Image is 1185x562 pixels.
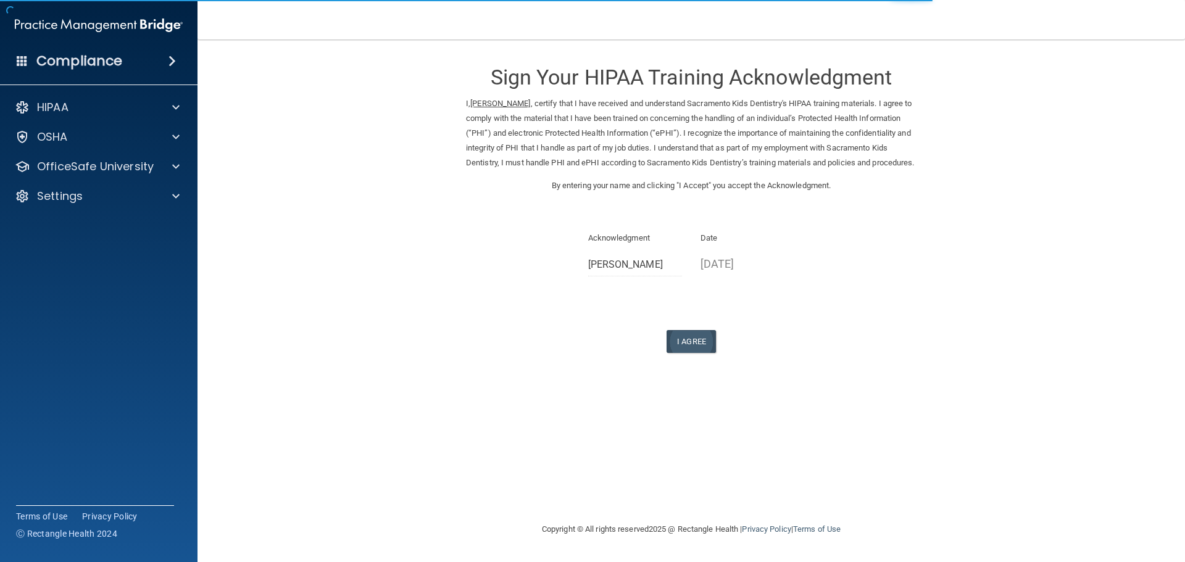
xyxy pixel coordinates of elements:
[15,100,180,115] a: HIPAA
[37,189,83,204] p: Settings
[667,330,716,353] button: I Agree
[701,231,795,246] p: Date
[742,524,791,534] a: Privacy Policy
[37,159,154,174] p: OfficeSafe University
[82,510,138,523] a: Privacy Policy
[15,13,183,38] img: PMB logo
[37,100,69,115] p: HIPAA
[16,510,67,523] a: Terms of Use
[466,510,917,549] div: Copyright © All rights reserved 2025 @ Rectangle Health | |
[470,99,530,108] ins: [PERSON_NAME]
[15,159,180,174] a: OfficeSafe University
[588,254,683,276] input: Full Name
[701,254,795,274] p: [DATE]
[588,231,683,246] p: Acknowledgment
[793,524,841,534] a: Terms of Use
[15,189,180,204] a: Settings
[15,130,180,144] a: OSHA
[466,178,917,193] p: By entering your name and clicking "I Accept" you accept the Acknowledgment.
[466,96,917,170] p: I, , certify that I have received and understand Sacramento Kids Dentistry's HIPAA training mater...
[466,66,917,89] h3: Sign Your HIPAA Training Acknowledgment
[36,52,122,70] h4: Compliance
[16,527,117,540] span: Ⓒ Rectangle Health 2024
[37,130,68,144] p: OSHA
